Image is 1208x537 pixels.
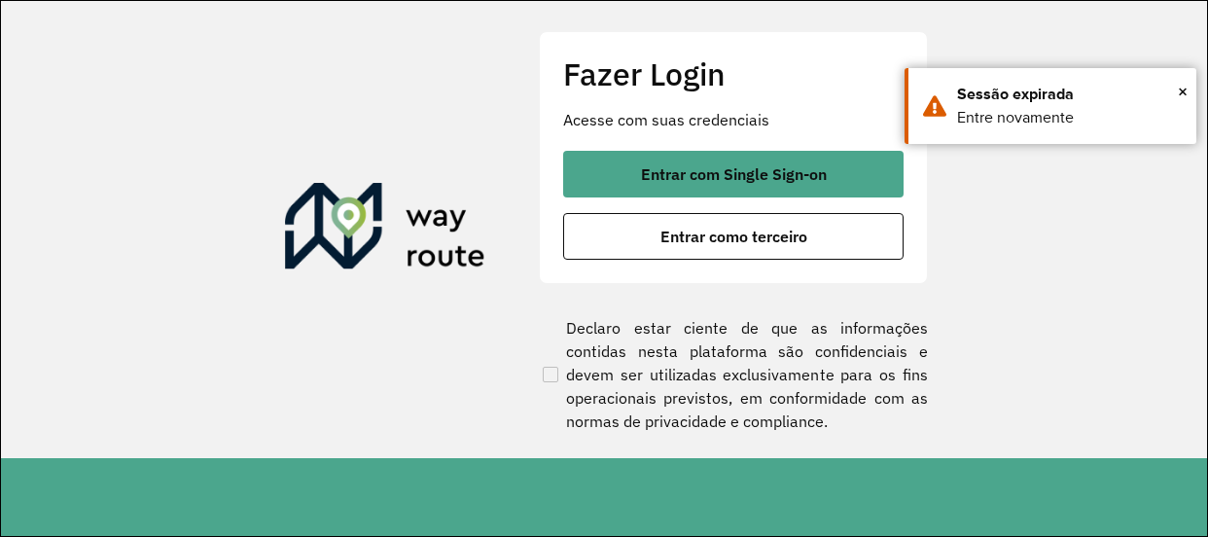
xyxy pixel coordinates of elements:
[641,166,827,182] span: Entrar com Single Sign-on
[539,316,928,433] label: Declaro estar ciente de que as informações contidas nesta plataforma são confidenciais e devem se...
[1178,77,1188,106] span: ×
[957,83,1182,106] div: Sessão expirada
[563,55,904,92] h2: Fazer Login
[285,183,485,276] img: Roteirizador AmbevTech
[563,213,904,260] button: button
[563,108,904,131] p: Acesse com suas credenciais
[563,151,904,197] button: button
[957,106,1182,129] div: Entre novamente
[1178,77,1188,106] button: Close
[660,229,807,244] span: Entrar como terceiro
